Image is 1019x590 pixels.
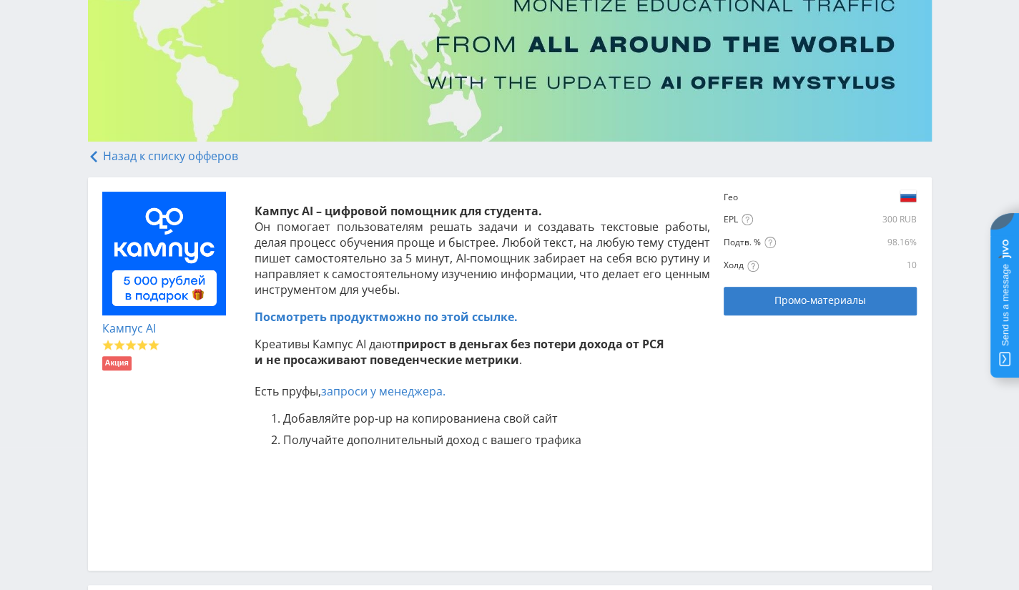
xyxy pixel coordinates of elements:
[724,237,852,249] div: Подтв. %
[255,309,379,325] span: Посмотреть продукт
[283,432,581,448] span: Получайте дополнительный доход с вашего трафика
[724,214,769,226] div: EPL
[102,356,132,370] li: Акция
[321,383,445,399] a: запроси у менеджера.
[724,260,852,272] div: Холд
[283,410,487,426] span: Добавляйте pop-up на копирование
[855,260,917,271] div: 10
[855,237,917,248] div: 98.16%
[102,192,227,316] img: 61b0a20f679e4abdf8b58b6a20f298fd.png
[88,148,238,164] a: Назад к списку офферов
[724,287,917,315] a: Промо-материалы
[724,192,769,203] div: Гео
[255,309,518,325] a: Посмотреть продуктможно по этой ссылке.
[487,410,558,426] span: на свой сайт
[102,320,156,336] a: Кампус AI
[255,203,542,219] strong: Кампус AI – цифровой помощник для студента.
[772,214,917,225] div: 300 RUB
[255,336,710,399] p: Креативы Кампус AI дают . Есть пруфы,
[255,203,710,298] p: Он помогает пользователям решать задачи и создавать текстовые работы, делая процесс обучения прощ...
[774,295,866,306] span: Промо-материалы
[900,187,917,205] img: e19fcd9231212a64c934454d68839819.png
[255,336,664,368] strong: прирост в деньгах без потери дохода от РСЯ и не просаживают поведенческие метрики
